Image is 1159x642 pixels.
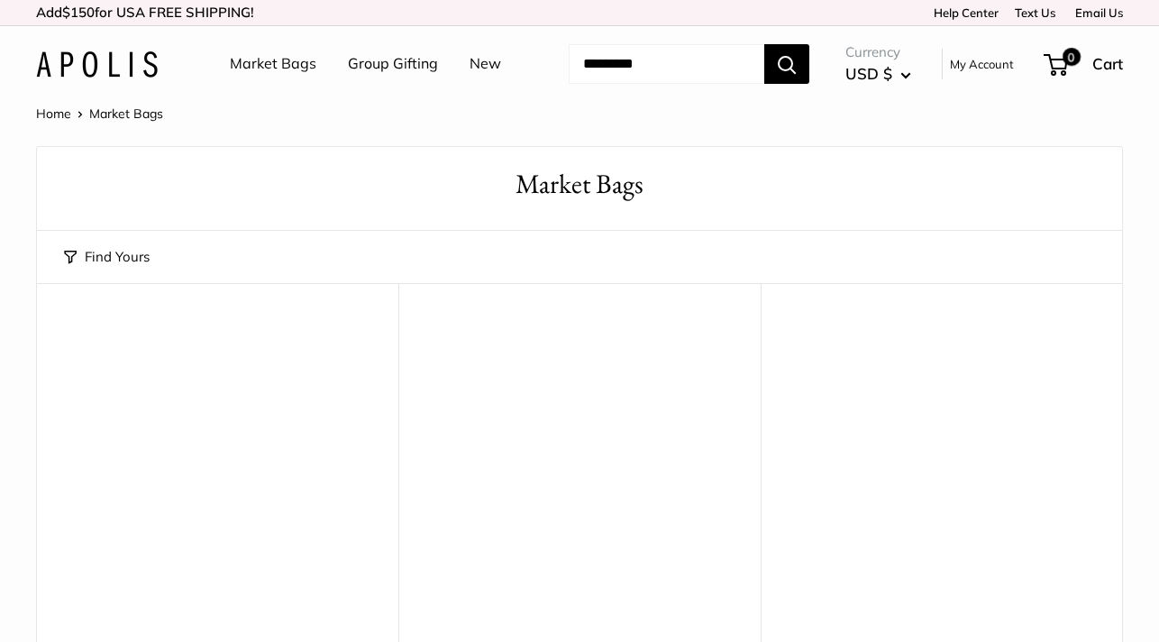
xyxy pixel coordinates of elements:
[470,50,501,78] a: New
[36,105,71,122] a: Home
[64,244,150,270] button: Find Yours
[62,4,95,21] span: $150
[1015,5,1055,20] a: Text Us
[36,102,163,125] nav: Breadcrumb
[950,53,1014,75] a: My Account
[230,50,316,78] a: Market Bags
[764,44,809,84] button: Search
[1063,48,1081,66] span: 0
[1092,54,1123,73] span: Cart
[348,50,438,78] a: Group Gifting
[89,105,163,122] span: Market Bags
[569,44,764,84] input: Search...
[845,40,911,65] span: Currency
[1069,5,1123,20] a: Email Us
[1045,50,1123,78] a: 0 Cart
[36,51,158,78] img: Apolis
[64,165,1095,204] h1: Market Bags
[845,60,911,88] button: USD $
[845,64,892,83] span: USD $
[927,5,999,20] a: Help Center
